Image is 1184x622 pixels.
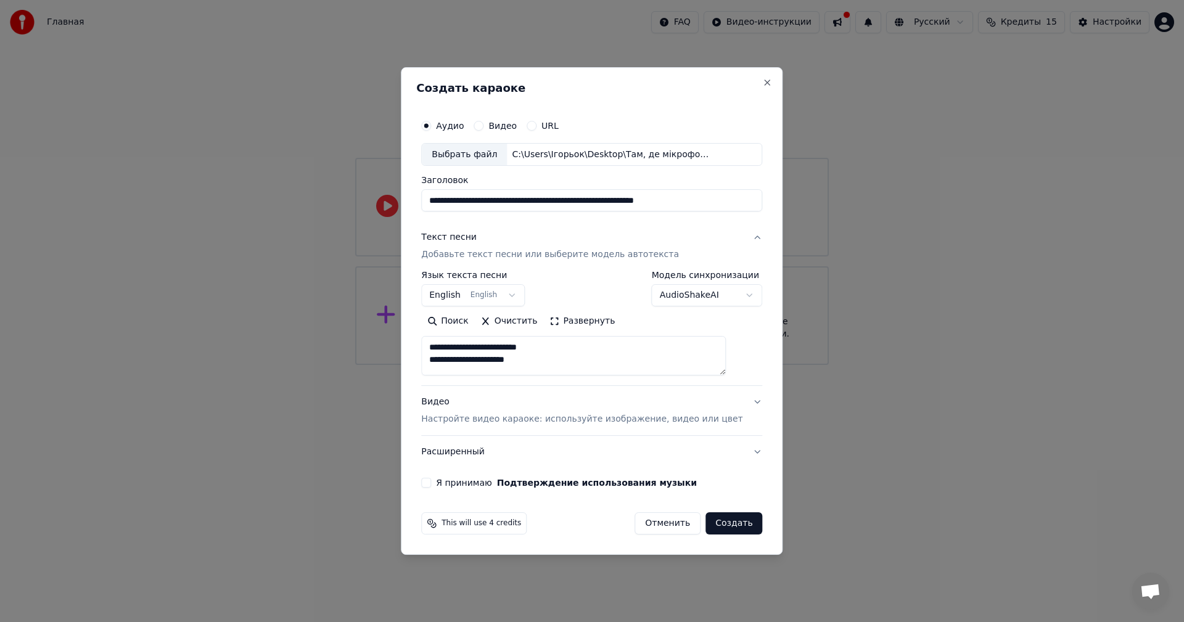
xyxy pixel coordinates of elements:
div: C:\Users\Ігорьок\Desktop\Там, де мікрофон – її стихія,_8596a046-0102-4422-8712-9213ca6ed4b6.mp3 [507,149,717,161]
label: Видео [488,121,517,130]
p: Настройте видео караоке: используйте изображение, видео или цвет [421,413,742,425]
button: Очистить [475,312,544,332]
button: Развернуть [543,312,621,332]
span: This will use 4 credits [442,518,521,528]
p: Добавьте текст песни или выберите модель автотекста [421,249,679,261]
button: Создать [705,512,762,534]
div: Текст песни [421,232,477,244]
label: Заголовок [421,176,762,185]
button: Отменить [635,512,701,534]
label: URL [541,121,559,130]
div: Выбрать файл [422,144,507,166]
label: Модель синхронизации [652,271,763,280]
h2: Создать караоке [416,83,767,94]
label: Язык текста песни [421,271,525,280]
button: Текст песниДобавьте текст песни или выберите модель автотекста [421,222,762,271]
button: ВидеоНастройте видео караоке: используйте изображение, видео или цвет [421,387,762,436]
button: Я принимаю [497,478,697,487]
div: Текст песниДобавьте текст песни или выберите модель автотекста [421,271,762,386]
div: Видео [421,396,742,426]
button: Поиск [421,312,474,332]
label: Аудио [436,121,464,130]
button: Расширенный [421,436,762,468]
label: Я принимаю [436,478,697,487]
